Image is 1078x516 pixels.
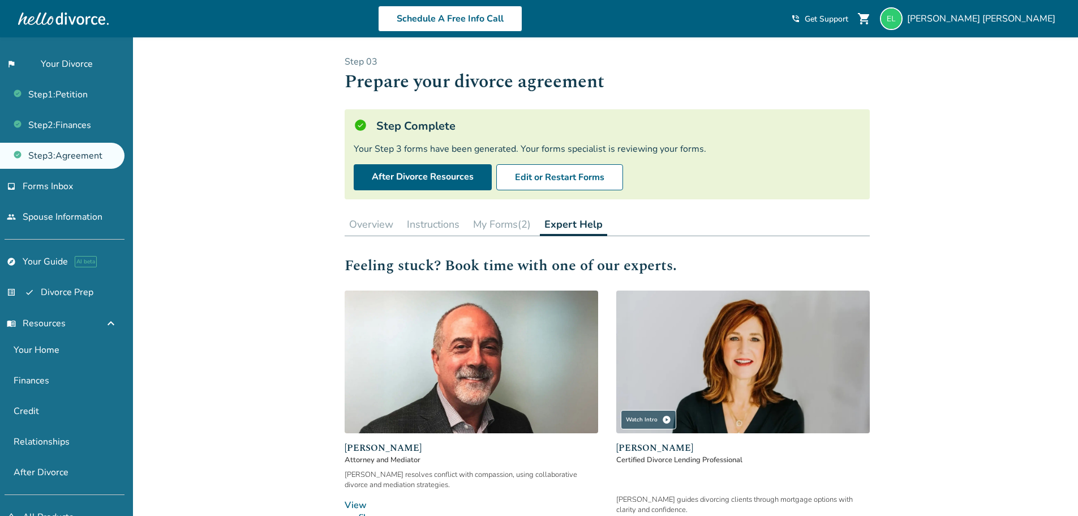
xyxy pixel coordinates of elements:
[345,455,598,465] span: Attorney and Mediator
[7,288,34,297] span: list_alt_check
[354,164,492,190] a: After Divorce Resources
[662,415,671,424] span: play_circle
[345,291,598,433] img: Anthony Diaz
[621,410,676,429] div: Watch Intro
[616,441,870,455] span: [PERSON_NAME]
[345,68,870,96] h1: Prepare your divorce agreement
[7,317,66,330] span: Resources
[616,494,870,515] div: [PERSON_NAME] guides divorcing clients through mortgage options with clarity and confidence.
[616,455,870,465] span: Certified Divorce Lending Professional
[7,59,34,69] span: flag_2
[7,257,16,266] span: explore
[75,256,97,267] span: AI beta
[354,143,861,155] div: Your Step 3 forms have been generated. Your forms specialist is reviewing your forms.
[469,213,535,236] button: My Forms(2)
[616,291,870,433] img: Tami Wollensak
[345,470,598,490] div: [PERSON_NAME] resolves conflict with compassion, using collaborative divorce and mediation strate...
[345,213,398,236] button: Overview
[907,12,1060,25] span: [PERSON_NAME] [PERSON_NAME]
[7,212,16,221] span: people
[7,182,16,191] span: inbox
[376,118,456,134] h5: Step Complete
[805,14,848,24] span: Get Support
[880,7,903,30] img: lizlinares00@gmail.com
[345,441,598,455] span: [PERSON_NAME]
[824,61,1078,516] iframe: Chat Widget
[857,12,871,25] span: shopping_cart
[540,213,607,236] button: Expert Help
[7,319,16,328] span: menu_book
[791,14,848,24] a: phone_in_talkGet Support
[791,14,800,23] span: phone_in_talk
[104,317,118,330] span: expand_less
[402,213,464,236] button: Instructions
[345,254,870,277] h2: Feeling stuck? Book time with one of our experts.
[496,164,623,190] button: Edit or Restart Forms
[23,180,73,193] span: Forms Inbox
[378,6,522,32] a: Schedule A Free Info Call
[345,56,870,68] p: Step 0 3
